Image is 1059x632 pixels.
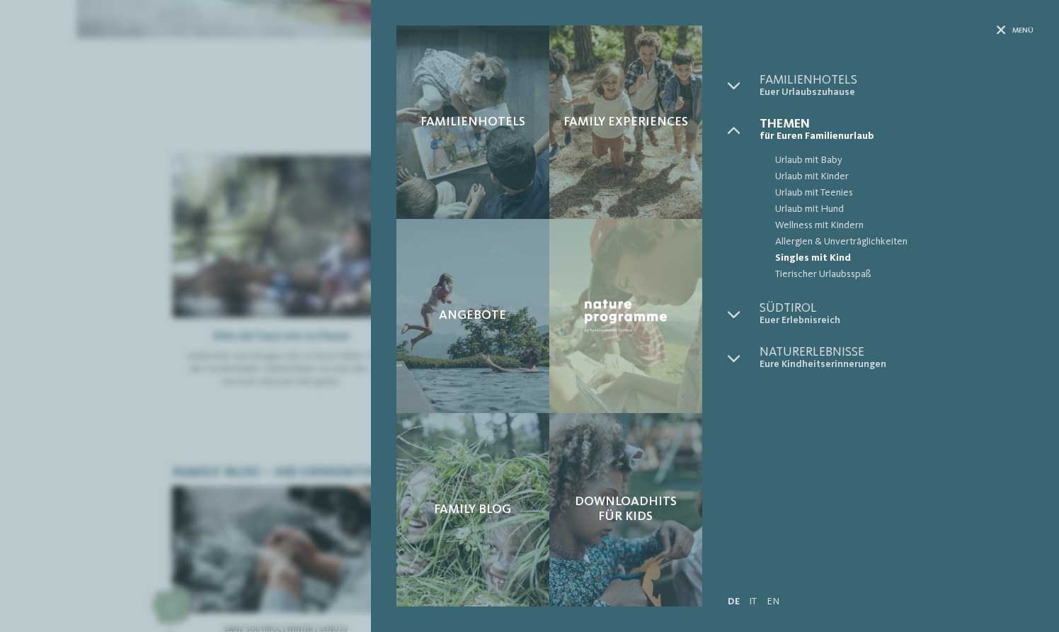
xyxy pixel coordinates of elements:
[563,115,688,130] span: Family Experiences
[549,413,702,606] a: Urlaub als Single mit Kind – Erholung pur Downloadhits für Kids
[1012,26,1034,36] span: Menü
[562,495,689,525] span: Downloadhits für Kids
[760,302,1034,327] a: Südtirol Euer Erlebnisreich
[760,118,1034,130] span: Themen
[581,296,670,337] img: Nature Programme
[760,218,1034,234] a: Wellness mit Kindern
[434,502,511,518] span: Family Blog
[760,359,1034,371] span: Eure Kindheitserinnerungen
[760,302,1034,315] span: Südtirol
[396,413,549,606] a: Urlaub als Single mit Kind – Erholung pur Family Blog
[760,266,1034,283] a: Tierischer Urlaubsspaß
[439,308,506,324] span: Angebote
[396,26,549,219] a: Urlaub als Single mit Kind – Erholung pur Familienhotels
[760,130,1034,142] span: für Euren Familienurlaub
[760,152,1034,169] a: Urlaub mit Baby
[396,219,549,412] a: Urlaub als Single mit Kind – Erholung pur Angebote
[760,74,1034,98] a: Familienhotels Euer Urlaubszuhause
[760,201,1034,218] a: Urlaub mit Hund
[728,597,740,606] a: DE
[775,169,1034,185] span: Urlaub mit Kinder
[767,597,779,606] a: EN
[420,115,525,130] span: Familienhotels
[760,250,1034,266] a: Singles mit Kind
[760,86,1034,98] span: Euer Urlaubszuhause
[760,346,1034,371] a: Naturerlebnisse Eure Kindheitserinnerungen
[775,152,1034,169] span: Urlaub mit Baby
[775,201,1034,218] span: Urlaub mit Hund
[760,185,1034,201] a: Urlaub mit Teenies
[749,597,757,606] a: IT
[760,74,1034,86] span: Familienhotels
[775,250,1034,266] span: Singles mit Kind
[775,234,1034,250] span: Allergien & Unverträglichkeiten
[760,118,1034,142] a: Themen für Euren Familienurlaub
[775,185,1034,201] span: Urlaub mit Teenies
[760,234,1034,250] a: Allergien & Unverträglichkeiten
[760,315,1034,327] span: Euer Erlebnisreich
[760,169,1034,185] a: Urlaub mit Kinder
[760,346,1034,359] span: Naturerlebnisse
[775,218,1034,234] span: Wellness mit Kindern
[549,26,702,219] a: Urlaub als Single mit Kind – Erholung pur Family Experiences
[775,266,1034,283] span: Tierischer Urlaubsspaß
[549,219,702,412] a: Urlaub als Single mit Kind – Erholung pur Nature Programme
